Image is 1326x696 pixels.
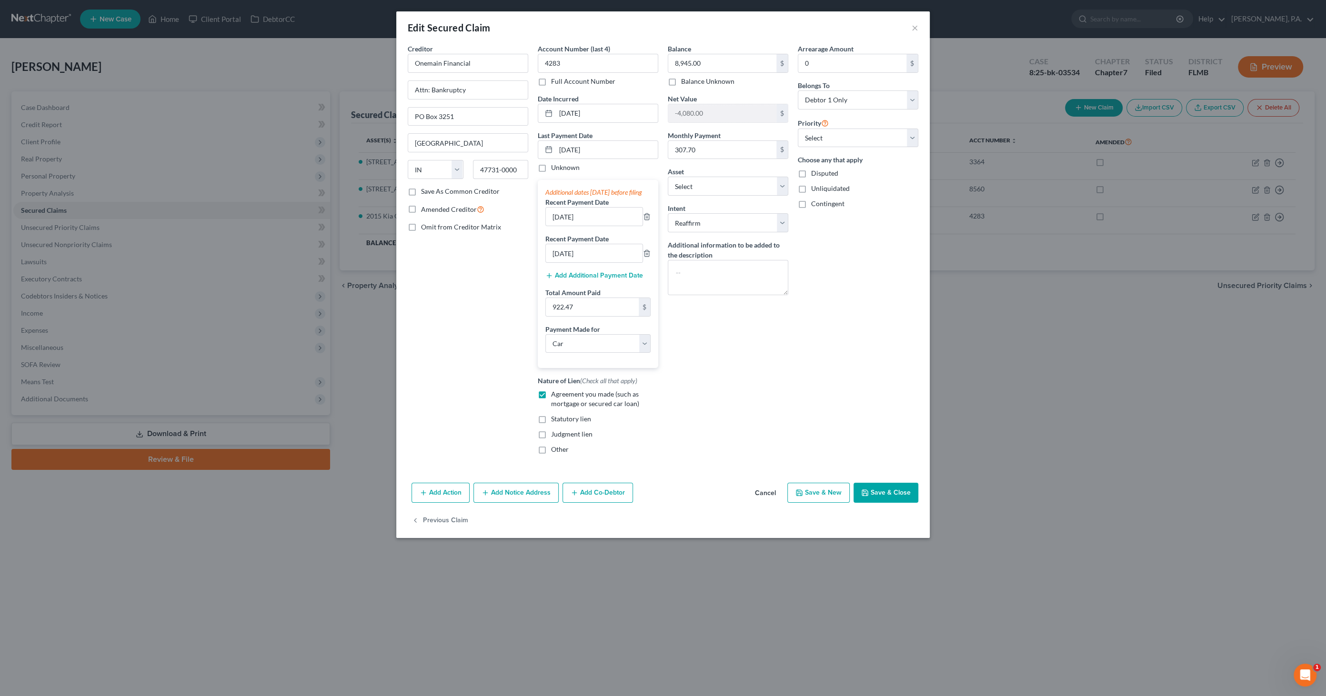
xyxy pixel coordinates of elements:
[408,81,528,99] input: Enter address...
[668,94,697,104] label: Net Value
[668,141,776,159] input: 0.00
[546,244,643,262] input: --
[639,298,650,316] div: $
[421,205,477,213] span: Amended Creditor
[545,234,609,244] label: Recent Payment Date
[408,21,490,34] div: Edit Secured Claim
[854,483,918,503] button: Save & Close
[421,223,501,231] span: Omit from Creditor Matrix
[538,94,579,104] label: Date Incurred
[668,44,691,54] label: Balance
[545,288,601,298] label: Total Amount Paid
[668,203,685,213] label: Intent
[546,208,643,226] input: --
[668,240,788,260] label: Additional information to be added to the description
[538,44,610,54] label: Account Number (last 4)
[551,430,593,438] span: Judgment lien
[906,54,918,72] div: $
[408,108,528,126] input: Apt, Suite, etc...
[811,184,850,192] span: Unliquidated
[811,199,844,208] span: Contingent
[538,54,658,73] input: XXXX
[668,54,776,72] input: 0.00
[668,130,721,140] label: Monthly Payment
[412,510,468,530] button: Previous Claim
[1313,664,1321,671] span: 1
[551,415,591,423] span: Statutory lien
[912,22,918,33] button: ×
[776,104,788,122] div: $
[551,163,580,172] label: Unknown
[551,390,639,408] span: Agreement you made (such as mortgage or secured car loan)
[421,187,500,196] label: Save As Common Creditor
[545,324,600,334] label: Payment Made for
[798,155,918,165] label: Choose any that apply
[473,160,529,179] input: Enter zip...
[811,169,838,177] span: Disputed
[408,134,528,152] input: Enter city...
[776,141,788,159] div: $
[412,483,470,503] button: Add Action
[538,376,637,386] label: Nature of Lien
[545,272,643,279] button: Add Additional Payment Date
[556,141,658,159] input: MM/DD/YYYY
[546,298,639,316] input: 0.00
[798,54,906,72] input: 0.00
[787,483,850,503] button: Save & New
[473,483,559,503] button: Add Notice Address
[747,484,784,503] button: Cancel
[798,81,830,89] span: Belongs To
[798,117,829,129] label: Priority
[551,77,615,86] label: Full Account Number
[551,445,569,453] span: Other
[408,54,528,73] input: Search creditor by name...
[556,104,658,122] input: MM/DD/YYYY
[538,130,593,140] label: Last Payment Date
[563,483,633,503] button: Add Co-Debtor
[668,104,776,122] input: 0.00
[545,188,651,197] div: Additional dates [DATE] before filing
[580,377,637,385] span: (Check all that apply)
[668,168,684,176] span: Asset
[776,54,788,72] div: $
[1294,664,1316,686] iframe: Intercom live chat
[545,197,609,207] label: Recent Payment Date
[681,77,734,86] label: Balance Unknown
[408,45,433,53] span: Creditor
[798,44,854,54] label: Arrearage Amount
